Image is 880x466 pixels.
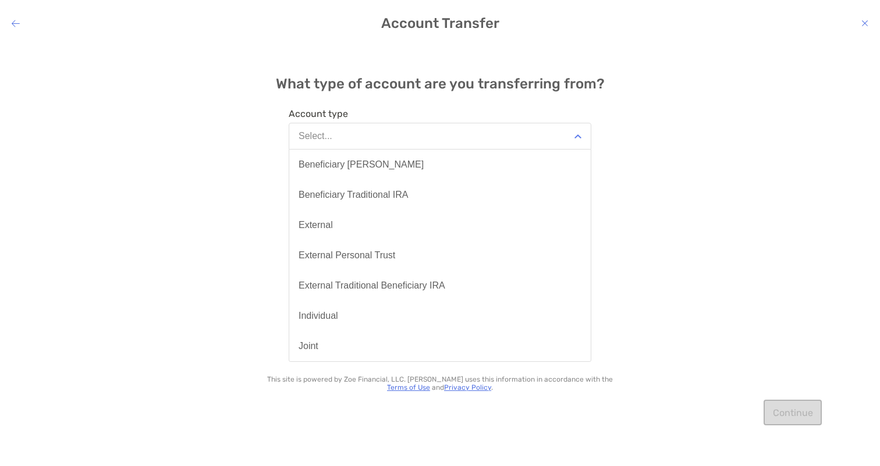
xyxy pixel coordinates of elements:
[265,375,615,392] p: This site is powered by Zoe Financial, LLC. [PERSON_NAME] uses this information in accordance wit...
[289,240,591,271] button: External Personal Trust
[299,280,445,291] div: External Traditional Beneficiary IRA
[299,250,395,261] div: External Personal Trust
[299,159,424,170] div: Beneficiary [PERSON_NAME]
[387,383,430,392] a: Terms of Use
[289,108,591,119] span: Account type
[299,341,318,351] div: Joint
[276,76,605,92] h4: What type of account are you transferring from?
[289,301,591,331] button: Individual
[289,210,591,240] button: External
[299,190,409,200] div: Beneficiary Traditional IRA
[289,123,591,150] button: Select...
[289,180,591,210] button: Beneficiary Traditional IRA
[299,220,333,230] div: External
[444,383,491,392] a: Privacy Policy
[299,131,332,141] div: Select...
[289,271,591,301] button: External Traditional Beneficiary IRA
[299,311,338,321] div: Individual
[574,134,581,138] img: Open dropdown arrow
[289,150,591,180] button: Beneficiary [PERSON_NAME]
[289,331,591,361] button: Joint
